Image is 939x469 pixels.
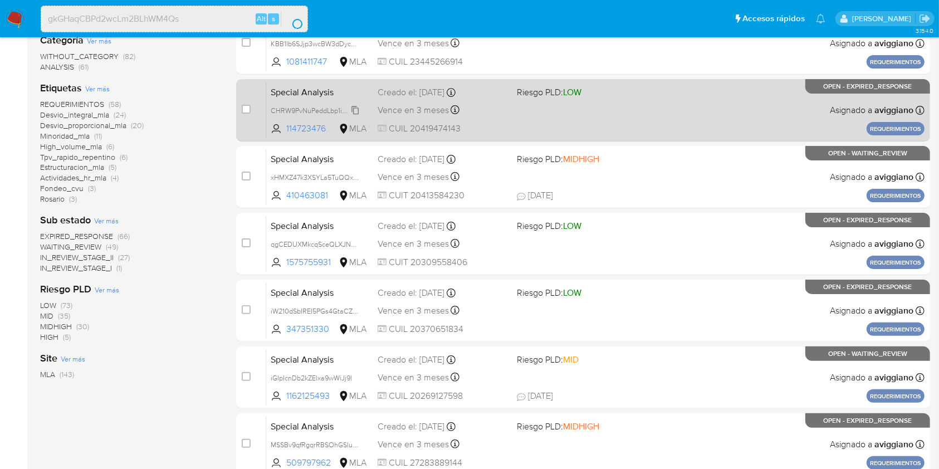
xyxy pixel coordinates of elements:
span: Accesos rápidos [742,13,805,25]
input: Buscar usuario o caso... [41,12,307,26]
span: 3.154.0 [916,26,933,35]
span: Alt [257,13,266,24]
a: Notificaciones [816,14,825,23]
p: agustina.viggiano@mercadolibre.com [852,13,915,24]
span: s [272,13,275,24]
button: search-icon [281,11,304,27]
a: Salir [919,13,931,25]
